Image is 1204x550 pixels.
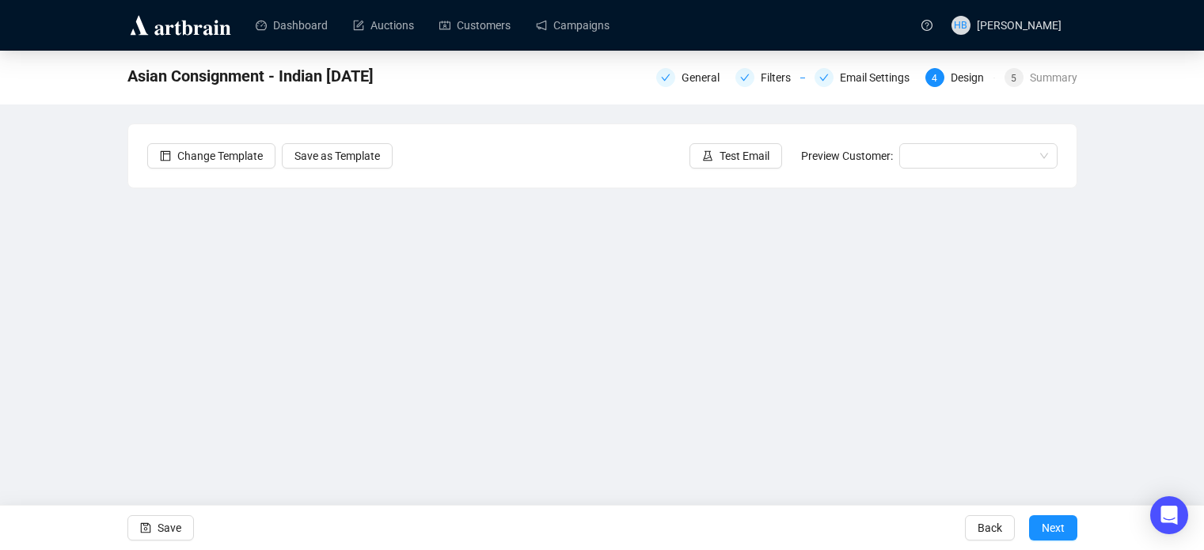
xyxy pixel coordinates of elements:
div: Open Intercom Messenger [1150,496,1188,534]
button: Back [965,515,1015,541]
div: 4Design [925,68,995,87]
div: General [682,68,729,87]
span: question-circle [921,20,932,31]
span: Test Email [720,147,769,165]
div: Summary [1030,68,1077,87]
span: [PERSON_NAME] [977,19,1062,32]
span: Change Template [177,147,263,165]
button: Save as Template [282,143,393,169]
span: save [140,522,151,533]
button: Test Email [689,143,782,169]
span: Save as Template [294,147,380,165]
span: layout [160,150,171,161]
button: Save [127,515,194,541]
a: Customers [439,5,511,46]
a: Auctions [353,5,414,46]
div: Filters [761,68,800,87]
span: Save [158,506,181,550]
a: Dashboard [256,5,328,46]
span: 5 [1011,73,1016,84]
div: Email Settings [815,68,916,87]
div: Design [951,68,993,87]
span: check [661,73,670,82]
span: Preview Customer: [801,150,893,162]
span: Next [1042,506,1065,550]
span: Back [978,506,1002,550]
div: Email Settings [840,68,919,87]
button: Next [1029,515,1077,541]
span: Asian Consignment - Indian Aug 2025 [127,63,374,89]
button: Change Template [147,143,275,169]
div: Filters [735,68,805,87]
span: check [819,73,829,82]
div: General [656,68,726,87]
span: experiment [702,150,713,161]
span: HB [954,17,967,33]
a: Campaigns [536,5,610,46]
div: 5Summary [1005,68,1077,87]
span: check [740,73,750,82]
img: logo [127,13,234,38]
span: 4 [932,73,937,84]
